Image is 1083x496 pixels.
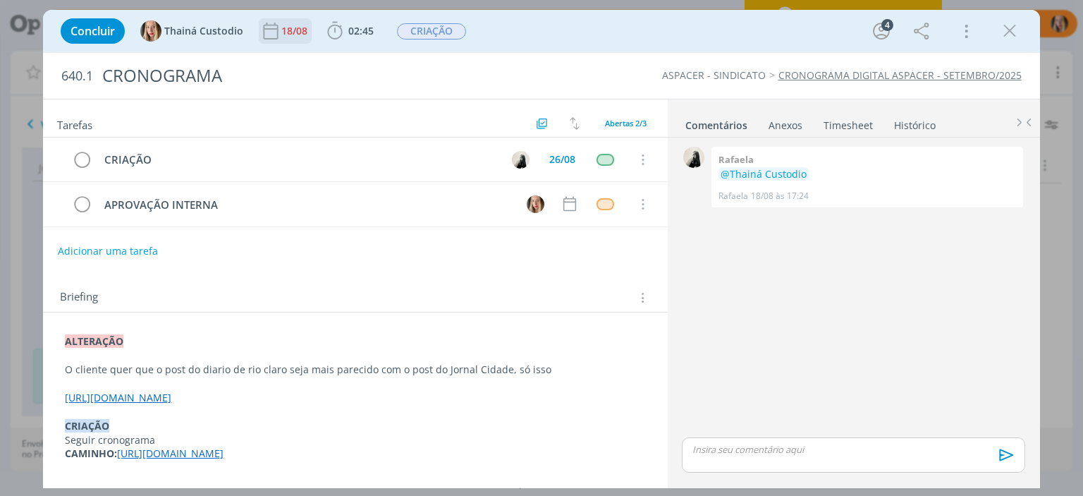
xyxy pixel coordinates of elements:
[751,190,809,202] span: 18/08 às 17:24
[98,196,513,214] div: APROVAÇÃO INTERNA
[512,151,530,169] img: R
[662,68,766,82] a: ASPACER - SINDICATO
[61,68,93,84] span: 640.1
[65,419,109,433] strong: CRIAÇÃO
[870,20,893,42] button: 4
[769,119,802,133] div: Anexos
[718,153,754,166] b: Rafaela
[396,23,467,40] button: CRIAÇÃO
[140,20,161,42] img: T
[527,195,544,213] img: T
[65,447,117,460] strong: CAMINHO:
[281,26,310,36] div: 18/08
[96,59,616,93] div: CRONOGRAMA
[65,391,171,404] a: [URL][DOMAIN_NAME]
[525,193,546,214] button: T
[43,10,1039,488] div: dialog
[348,24,374,37] span: 02:45
[65,334,123,348] strong: ALTERAÇÃO
[140,20,243,42] button: TThainá Custodio
[718,190,748,202] p: Rafaela
[65,363,645,377] p: O cliente quer que o post do diario de rio claro seja mais parecido com o post do Jornal Cidade, ...
[778,68,1022,82] a: CRONOGRAMA DIGITAL ASPACER - SETEMBRO/2025
[60,289,98,307] span: Briefing
[549,155,575,164] div: 26/08
[683,147,704,168] img: R
[605,118,647,128] span: Abertas 2/3
[57,115,92,132] span: Tarefas
[721,167,807,181] span: @Thainá Custodio
[65,433,645,447] p: Seguir cronograma
[685,112,748,133] a: Comentários
[324,20,377,42] button: 02:45
[510,149,532,170] button: R
[893,112,936,133] a: Histórico
[570,117,580,130] img: arrow-down-up.svg
[98,151,498,169] div: CRIAÇÃO
[71,25,115,37] span: Concluir
[397,23,466,40] span: CRIAÇÃO
[57,238,159,264] button: Adicionar uma tarefa
[164,26,243,36] span: Thainá Custodio
[61,18,125,44] button: Concluir
[117,447,224,460] a: [URL][DOMAIN_NAME]
[881,19,893,31] div: 4
[823,112,874,133] a: Timesheet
